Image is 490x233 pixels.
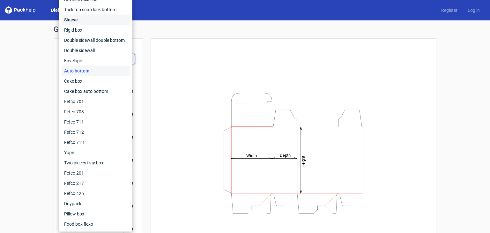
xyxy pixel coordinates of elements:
[62,86,130,96] div: Cake box auto bottom
[301,155,306,167] tspan: Height
[62,127,130,137] div: Fefco 712
[62,66,130,76] div: Auto bottom
[62,168,130,178] div: Fefco 201
[62,209,130,219] div: Pillow box
[62,76,130,86] div: Cake box
[280,153,291,158] tspan: Depth
[62,56,130,66] div: Envelope
[62,199,130,209] div: Doypack
[62,25,130,35] div: Rigid box
[62,188,130,199] div: Fefco 426
[62,107,130,117] div: Fefco 703
[62,96,130,107] div: Fefco 701
[246,153,257,158] tspan: Width
[62,15,130,25] div: Sleeve
[54,26,436,33] h1: Generate new dieline
[62,137,130,147] div: Fefco 713
[436,7,463,13] a: Register
[62,4,130,15] div: Tuck top snap lock bottom
[463,7,485,13] a: Log in
[62,178,130,188] div: Fefco 217
[62,35,130,45] div: Double sidewall double bottom
[46,7,73,13] a: Dielines
[62,219,130,229] div: Food box flexo
[62,147,130,158] div: Yope
[62,158,130,168] div: Two pieces tray box
[62,117,130,127] div: Fefco 711
[62,45,130,56] div: Double sidewall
